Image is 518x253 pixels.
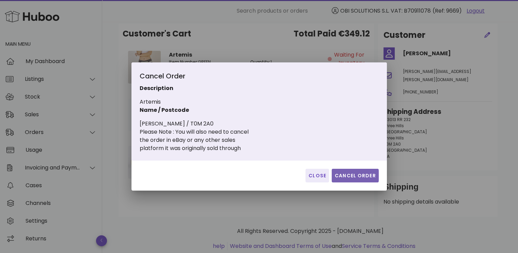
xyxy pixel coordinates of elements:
[308,172,326,179] span: Close
[140,84,293,92] p: Description
[140,71,293,152] div: Artemis [PERSON_NAME] / T0M 2A0
[305,169,329,182] button: Close
[334,172,376,179] span: Cancel Order
[140,106,293,114] p: Name / Postcode
[140,128,293,152] div: Please Note : You will also need to cancel the order in eBay or any other sales platform it was o...
[140,71,293,84] div: Cancel Order
[332,169,379,182] button: Cancel Order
